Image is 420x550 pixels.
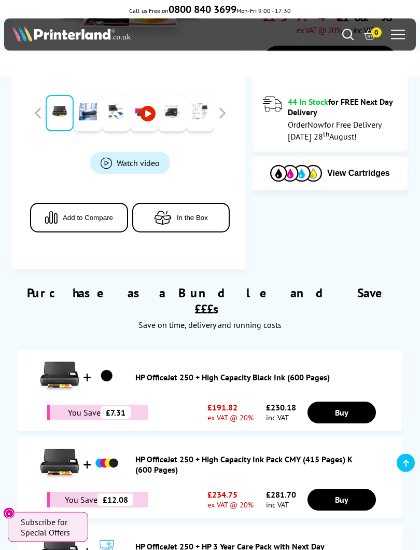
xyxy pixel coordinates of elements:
[288,97,397,118] div: for FREE Next Day Delivery
[323,130,329,139] sup: th
[21,517,78,538] span: Subscribe for Special Offers
[90,153,170,174] a: Product_All_Videos
[207,500,254,510] span: ex VAT @ 20%
[63,214,113,222] span: Add to Compare
[371,27,382,38] span: 0
[135,373,360,383] a: HP OfficeJet 250 + High Capacity Black Ink (600 Pages)
[12,270,407,336] div: Purchase as a Bundle and Save £££s
[30,203,128,233] button: Add to Compare
[117,158,160,169] span: Watch video
[3,507,15,519] button: Close
[47,405,148,421] div: You Save
[260,165,400,182] button: View Cartridges
[266,403,296,413] span: £230.18
[135,455,360,475] a: HP OfficeJet 250 + High Capacity Ink Pack CMY (415 Pages) K (600 Pages)
[327,169,390,178] span: View Cartridges
[266,413,296,423] span: inc VAT
[266,500,296,510] span: inc VAT
[25,320,394,331] div: Save on time, delivery and running costs
[169,3,236,16] b: 0800 840 3699
[263,97,397,142] div: modal_delivery
[12,25,210,44] a: Printerland Logo
[266,490,296,500] span: £281.70
[270,166,322,182] img: Cartridges
[94,451,120,477] img: HP OfficeJet 250 + High Capacity Ink Pack CMY (415 Pages) K (600 Pages)
[101,407,131,419] span: £7.31
[207,490,254,500] span: £234.75
[207,413,254,423] span: ex VAT @ 20%
[307,489,375,511] a: Buy
[288,120,381,142] span: Order for Free Delivery [DATE] 28 August!
[307,402,375,424] a: Buy
[307,120,324,130] span: Now
[39,356,80,397] img: HP OfficeJet 250 + High Capacity Black Ink (600 Pages)
[94,364,120,390] img: HP OfficeJet 250 + High Capacity Black Ink (600 Pages)
[288,97,328,107] span: 44 In Stock
[132,203,230,233] button: In the Box
[97,494,133,506] span: £12.08
[207,403,254,413] span: £191.82
[169,7,236,15] a: 0800 840 3699
[47,492,148,508] div: You Save
[364,29,375,40] a: 0
[12,25,130,42] img: Printerland Logo
[342,29,354,40] a: Search
[177,214,208,222] span: In the Box
[39,443,80,485] img: HP OfficeJet 250 + High Capacity Ink Pack CMY (415 Pages) K (600 Pages)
